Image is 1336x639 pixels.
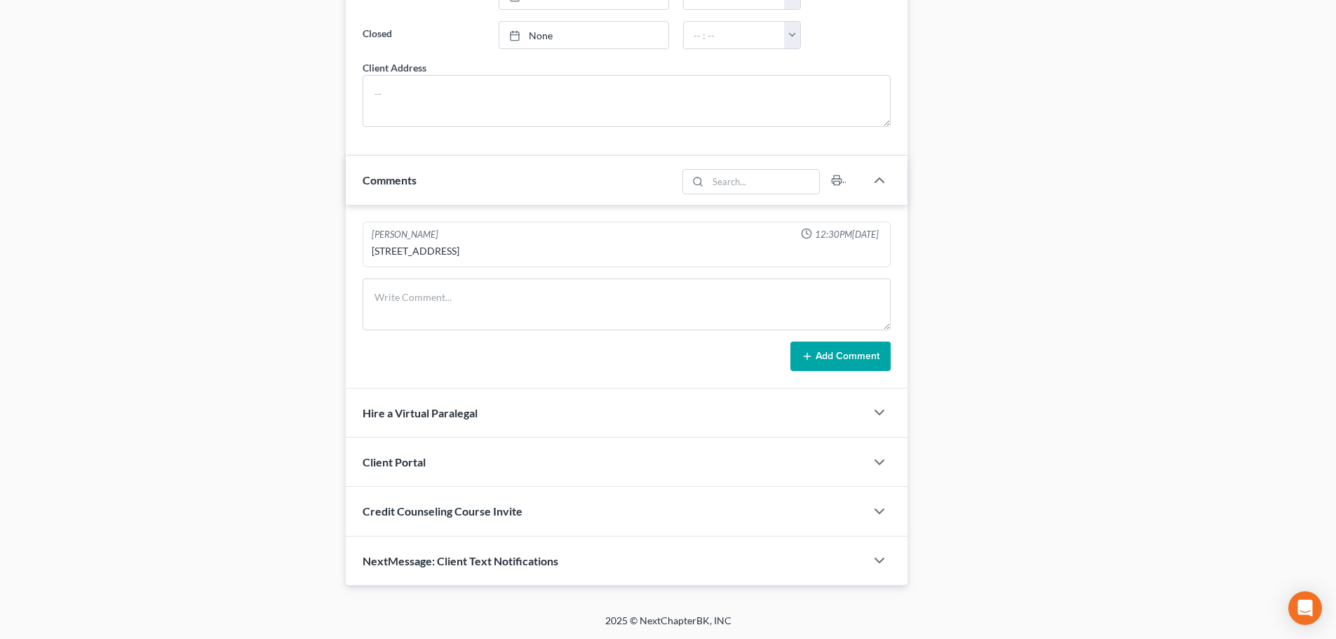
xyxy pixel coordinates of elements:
span: NextMessage: Client Text Notifications [363,554,558,567]
span: 12:30PM[DATE] [815,228,879,241]
div: [PERSON_NAME] [372,228,438,241]
div: Open Intercom Messenger [1288,591,1322,625]
a: None [499,22,668,48]
div: Client Address [363,60,426,75]
span: Comments [363,173,417,187]
div: 2025 © NextChapterBK, INC [269,614,1068,639]
button: Add Comment [790,342,891,371]
span: Hire a Virtual Paralegal [363,406,478,419]
span: Client Portal [363,455,426,469]
input: Search... [708,170,820,194]
span: Credit Counseling Course Invite [363,504,522,518]
label: Closed [356,21,491,49]
input: -- : -- [684,22,785,48]
div: [STREET_ADDRESS] [372,244,882,258]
